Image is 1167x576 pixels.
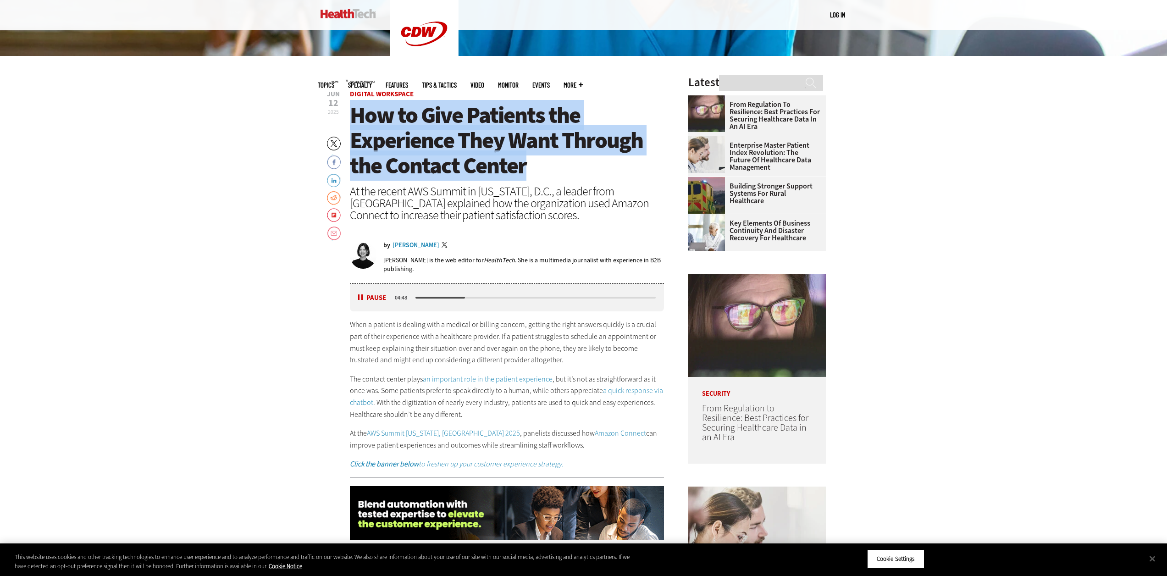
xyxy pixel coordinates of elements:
[350,459,564,469] a: Click the banner belowto freshen up your customer experience strategy.
[386,82,408,89] a: Features
[688,136,730,144] a: medical researchers look at data on desktop monitor
[688,136,725,173] img: medical researchers look at data on desktop monitor
[688,177,730,184] a: ambulance driving down country road at sunset
[1142,548,1162,569] button: Close
[688,214,725,251] img: incident response team discusses around a table
[350,100,643,181] span: How to Give Patients the Experience They Want Through the Contact Center
[393,294,414,302] div: duration
[393,242,439,249] a: [PERSON_NAME]
[564,82,583,89] span: More
[15,553,642,570] div: This website uses cookies and other tracking technologies to enhance user experience and to analy...
[350,386,663,407] a: a quick response via chatbot
[688,142,820,171] a: Enterprise Master Patient Index Revolution: The Future of Healthcare Data Management
[328,108,339,116] span: 2025
[442,242,450,249] a: Twitter
[532,82,550,89] a: Events
[390,61,459,70] a: CDW
[867,549,924,569] button: Cookie Settings
[688,214,730,222] a: incident response team discusses around a table
[269,562,302,570] a: More information about your privacy
[383,242,390,249] span: by
[350,284,664,311] div: media player
[422,82,457,89] a: Tips & Tactics
[688,177,725,214] img: ambulance driving down country road at sunset
[702,402,808,443] a: From Regulation to Resilience: Best Practices for Securing Healthcare Data in an AI Era
[350,319,664,366] p: When a patient is dealing with a medical or billing concern, getting the right answers quickly is...
[688,377,826,397] p: Security
[367,428,520,438] a: AWS Summit [US_STATE], [GEOGRAPHIC_DATA] 2025
[484,256,515,265] em: HealthTech
[688,274,826,377] img: woman wearing glasses looking at healthcare data on screen
[350,185,664,221] div: At the recent AWS Summit in [US_STATE], D.C., a leader from [GEOGRAPHIC_DATA] explained how the o...
[688,183,820,205] a: Building Stronger Support Systems for Rural Healthcare
[830,11,845,19] a: Log in
[318,82,334,89] span: Topics
[350,459,419,469] strong: Click the banner below
[830,10,845,20] div: User menu
[423,374,553,384] a: an important role in the patient experience
[688,101,820,130] a: From Regulation to Resilience: Best Practices for Securing Healthcare Data in an AI Era
[350,242,376,269] img: Jordan Scott
[688,95,730,103] a: woman wearing glasses looking at healthcare data on screen
[350,486,664,540] img: xs_customerexperience_animated_Q324_clickblend_desktop
[348,82,372,89] span: Specialty
[383,256,664,273] p: [PERSON_NAME] is the web editor for . She is a multimedia journalist with experience in B2B publi...
[470,82,484,89] a: Video
[498,82,519,89] a: MonITor
[321,9,376,18] img: Home
[358,294,387,301] button: Pause
[595,428,646,438] a: Amazon Connect
[327,99,340,108] span: 12
[688,220,820,242] a: Key Elements of Business Continuity and Disaster Recovery for Healthcare
[350,459,564,469] em: to freshen up your customer experience strategy.
[350,373,664,420] p: The contact center plays , but it’s not as straightforward as it once was. Some patients prefer t...
[350,427,664,451] p: At the , panelists discussed how can improve patient experiences and outcomes while streamlining ...
[688,77,826,88] h3: Latest Articles
[688,95,725,132] img: woman wearing glasses looking at healthcare data on screen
